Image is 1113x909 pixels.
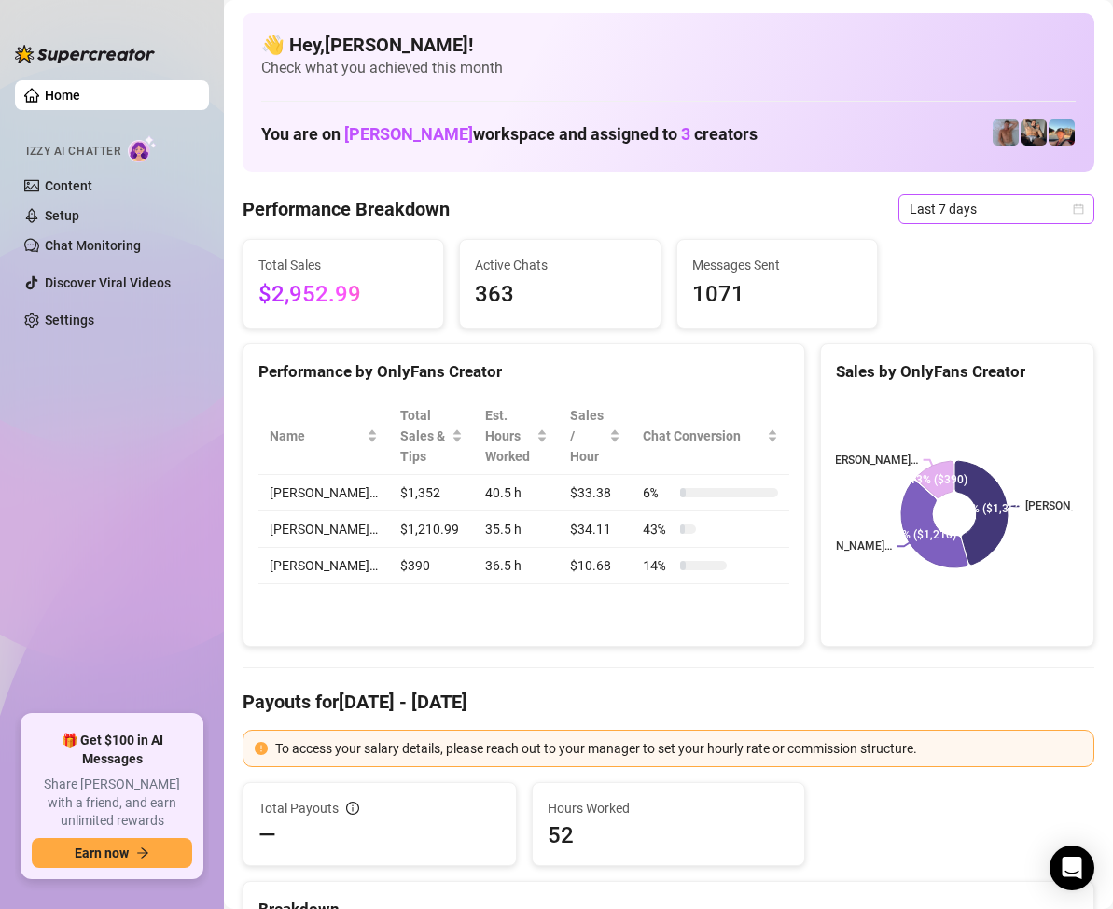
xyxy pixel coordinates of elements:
[400,405,448,467] span: Total Sales & Tips
[570,405,605,467] span: Sales / Hour
[258,511,389,548] td: [PERSON_NAME]…
[1073,203,1084,215] span: calendar
[836,359,1078,385] div: Sales by OnlyFans Creator
[559,548,632,584] td: $10.68
[559,398,632,475] th: Sales / Hour
[474,511,560,548] td: 35.5 h
[45,275,171,290] a: Discover Viral Videos
[474,548,560,584] td: 36.5 h
[692,255,862,275] span: Messages Sent
[128,135,157,162] img: AI Chatter
[485,405,534,467] div: Est. Hours Worked
[910,195,1083,223] span: Last 7 days
[389,398,474,475] th: Total Sales & Tips
[346,802,359,815] span: info-circle
[1050,846,1094,890] div: Open Intercom Messenger
[258,277,428,313] span: $2,952.99
[548,820,790,850] span: 52
[270,426,363,446] span: Name
[1049,119,1075,146] img: Zach
[32,838,192,868] button: Earn nowarrow-right
[32,732,192,768] span: 🎁 Get $100 in AI Messages
[643,482,673,503] span: 6 %
[389,511,474,548] td: $1,210.99
[559,475,632,511] td: $33.38
[389,475,474,511] td: $1,352
[643,555,673,576] span: 14 %
[548,798,790,818] span: Hours Worked
[45,238,141,253] a: Chat Monitoring
[632,398,789,475] th: Chat Conversion
[389,548,474,584] td: $390
[26,143,120,161] span: Izzy AI Chatter
[643,519,673,539] span: 43 %
[258,359,789,385] div: Performance by OnlyFans Creator
[344,124,473,144] span: [PERSON_NAME]
[243,689,1094,715] h4: Payouts for [DATE] - [DATE]
[261,32,1076,58] h4: 👋 Hey, [PERSON_NAME] !
[255,742,268,755] span: exclamation-circle
[32,776,192,831] span: Share [PERSON_NAME] with a friend, and earn unlimited rewards
[243,196,450,222] h4: Performance Breakdown
[643,426,763,446] span: Chat Conversion
[258,475,389,511] td: [PERSON_NAME]…
[258,820,276,850] span: —
[45,178,92,193] a: Content
[692,277,862,313] span: 1071
[1021,119,1047,146] img: George
[681,124,690,144] span: 3
[15,45,155,63] img: logo-BBDzfeDw.svg
[475,255,645,275] span: Active Chats
[75,846,129,860] span: Earn now
[261,58,1076,78] span: Check what you achieved this month
[474,475,560,511] td: 40.5 h
[258,798,339,818] span: Total Payouts
[559,511,632,548] td: $34.11
[45,313,94,328] a: Settings
[825,454,918,467] text: [PERSON_NAME]…
[475,277,645,313] span: 363
[136,846,149,860] span: arrow-right
[993,119,1019,146] img: Joey
[799,539,892,552] text: [PERSON_NAME]…
[258,255,428,275] span: Total Sales
[258,398,389,475] th: Name
[45,88,80,103] a: Home
[45,208,79,223] a: Setup
[261,124,758,145] h1: You are on workspace and assigned to creators
[275,738,1082,759] div: To access your salary details, please reach out to your manager to set your hourly rate or commis...
[258,548,389,584] td: [PERSON_NAME]…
